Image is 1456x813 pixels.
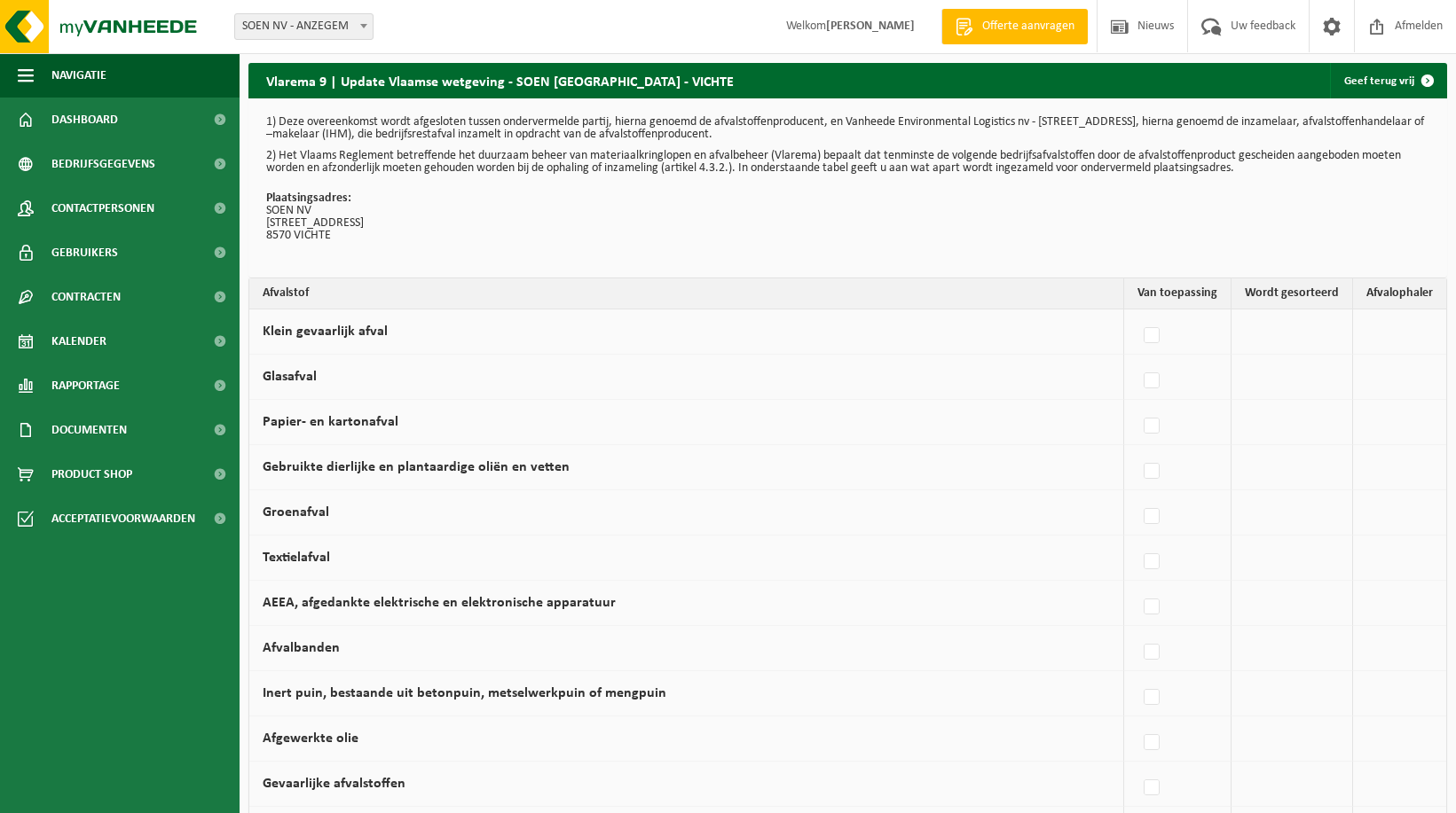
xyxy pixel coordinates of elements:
[941,9,1088,44] a: Offerte aanvragen
[249,278,1124,309] th: Afvalstof
[51,53,106,98] span: Navigatie
[234,13,374,40] span: SOEN NV - ANZEGEM
[263,505,329,520] label: Groenafval
[263,551,330,565] label: Textielafval
[263,686,666,700] label: Inert puin, bestaande uit betonpuin, metselwerkpuin of mengpuin
[1232,278,1353,309] th: Wordt gesorteerd
[266,116,1429,141] p: 1) Deze overeenkomst wordt afgesloten tussen ondervermelde partij, hierna genoemd de afvalstoffen...
[263,641,340,655] label: Afvalbanden
[51,364,120,408] span: Rapportage
[51,319,106,364] span: Kalender
[51,275,121,319] span: Contracten
[235,14,373,39] span: SOEN NV - ANZEGEM
[263,415,398,429] label: Papier- en kartonafval
[263,596,616,610] label: AEEA, afgedankte elektrische en elektronische apparatuur
[1353,278,1446,309] th: Afvalophaler
[51,186,154,231] span: Contactpersonen
[51,142,155,186] span: Bedrijfsgegevens
[263,324,388,339] label: Klein gevaarlijk afval
[263,777,405,791] label: Gevaarlijke afvalstoffen
[51,496,195,541] span: Acceptatievoorwaarden
[51,452,132,496] span: Product Shop
[1124,278,1232,309] th: Van toepassing
[248,63,752,98] h2: Vlarema 9 | Update Vlaamse wetgeving - SOEN [GEOGRAPHIC_DATA] - VICHTE
[263,460,570,474] label: Gebruikte dierlijke en plantaardige oliën en vetten
[826,20,915,33] strong: [PERSON_NAME]
[266,192,1429,242] p: SOEN NV [STREET_ADDRESS] 8570 VICHTE
[266,192,351,205] strong: Plaatsingsadres:
[263,731,358,746] label: Afgewerkte olie
[1330,63,1445,98] a: Geef terug vrij
[978,18,1079,35] span: Offerte aanvragen
[51,98,118,142] span: Dashboard
[51,231,118,275] span: Gebruikers
[266,150,1429,175] p: 2) Het Vlaams Reglement betreffende het duurzaam beheer van materiaalkringlopen en afvalbeheer (V...
[51,408,127,452] span: Documenten
[263,370,317,384] label: Glasafval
